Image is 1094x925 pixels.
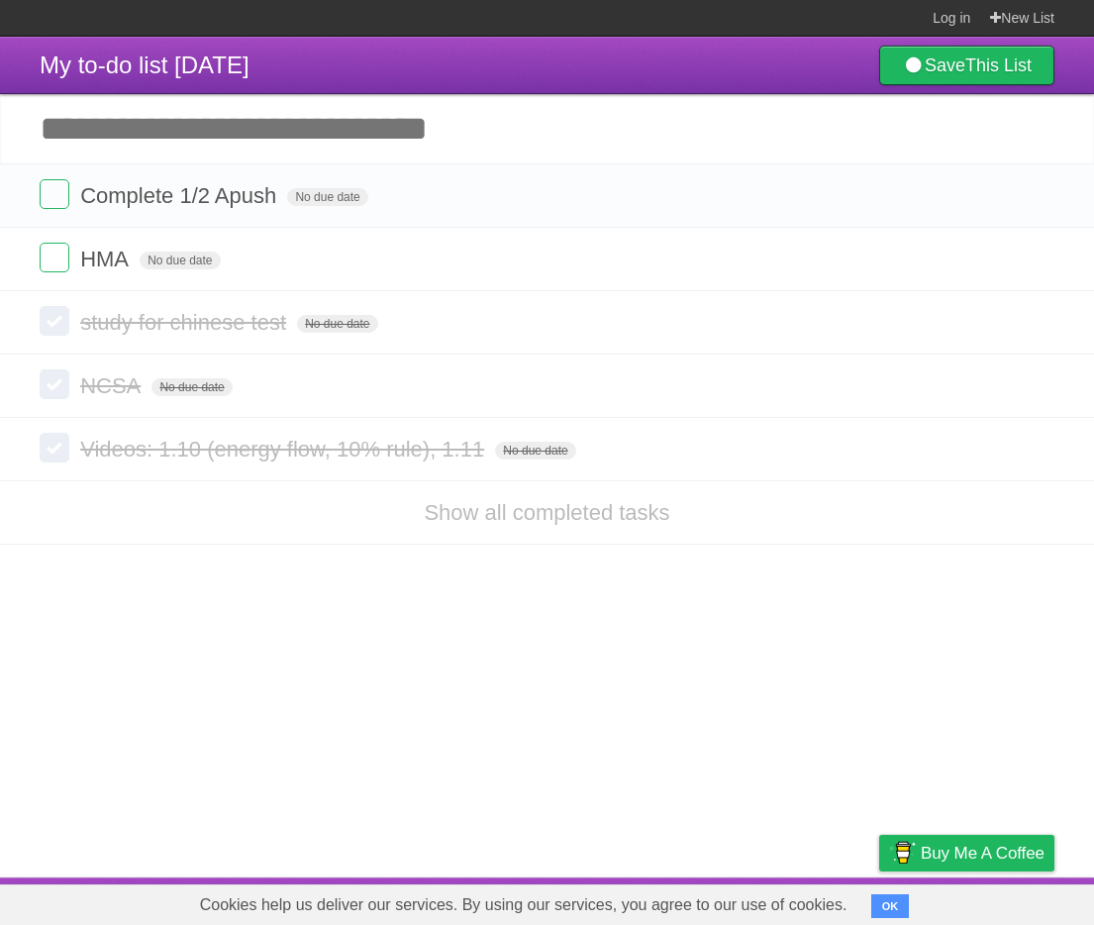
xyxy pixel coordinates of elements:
a: Suggest a feature [930,882,1054,920]
img: Buy me a coffee [889,836,916,870]
a: Privacy [853,882,905,920]
a: About [616,882,657,920]
span: HMA [80,247,134,271]
span: No due date [495,442,575,460]
span: No due date [297,315,377,333]
span: My to-do list [DATE] [40,51,249,78]
span: Videos: 1.10 (energy flow, 10% rule), 1.11 [80,437,489,462]
button: OK [871,894,910,918]
span: Cookies help us deliver our services. By using our services, you agree to our use of cookies. [180,885,867,925]
span: Buy me a coffee [921,836,1044,871]
span: No due date [151,378,232,396]
span: Complete 1/2 Apush [80,183,281,208]
a: SaveThis List [879,46,1054,85]
span: NCSA [80,373,146,398]
a: Buy me a coffee [879,835,1054,872]
label: Done [40,243,69,272]
b: This List [965,55,1032,75]
label: Done [40,369,69,399]
span: study for chinese test [80,310,291,335]
label: Done [40,179,69,209]
label: Done [40,433,69,462]
a: Show all completed tasks [424,500,669,525]
a: Terms [786,882,830,920]
label: Done [40,306,69,336]
span: No due date [140,252,220,269]
a: Developers [681,882,761,920]
span: No due date [287,188,367,206]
